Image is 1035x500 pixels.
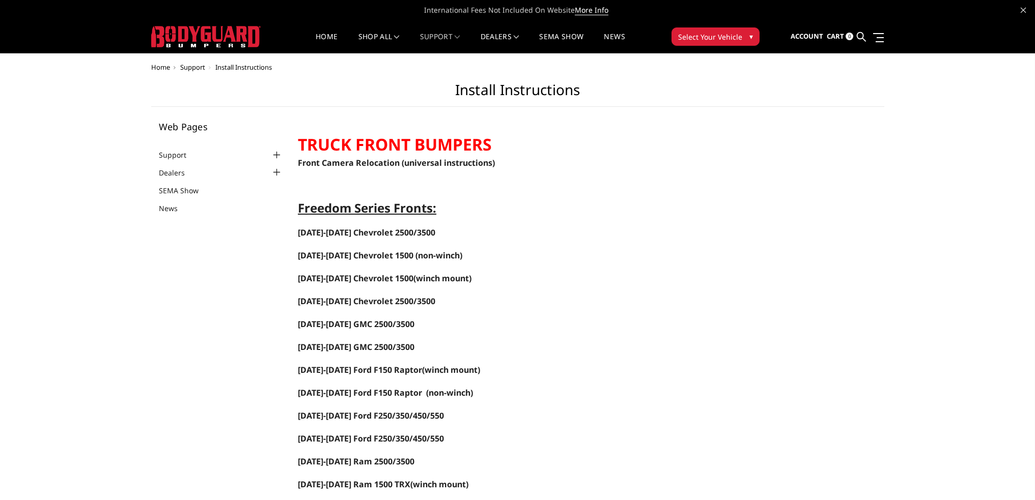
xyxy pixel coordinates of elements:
span: (non-winch) [415,250,462,261]
span: [DATE]-[DATE] Chevrolet 1500 [298,250,413,261]
a: Home [151,63,170,72]
a: [DATE]-[DATE] Chevrolet 1500 [298,251,413,260]
span: 0 [846,33,853,40]
a: News [159,203,190,214]
span: [DATE]-[DATE] Ram 1500 TRX [298,479,410,490]
img: BODYGUARD BUMPERS [151,26,261,47]
span: Account [791,32,823,41]
a: Home [316,33,338,53]
span: [DATE]-[DATE] Ford F150 Raptor [298,387,422,398]
a: Cart 0 [827,23,853,50]
button: Select Your Vehicle [672,27,760,46]
span: Install Instructions [215,63,272,72]
a: SEMA Show [539,33,583,53]
a: [DATE]-[DATE] Chevrolet 2500/3500 [298,227,435,238]
a: [DATE]-[DATE] Ram 2500/3500 [298,456,414,467]
a: [DATE]-[DATE] Ford F250/350/450/550 [298,434,444,444]
a: Front Camera Relocation (universal instructions) [298,157,495,168]
a: [DATE]-[DATE] GMC 2500/3500 [298,342,414,352]
span: (winch mount) [298,364,480,375]
a: Support [420,33,460,53]
a: Dealers [481,33,519,53]
a: [DATE]-[DATE] Ford F150 Raptor [298,364,422,375]
a: Support [180,63,205,72]
a: More Info [575,5,608,15]
a: shop all [358,33,400,53]
a: Dealers [159,167,198,178]
a: News [604,33,625,53]
a: SEMA Show [159,185,211,196]
span: [DATE]-[DATE] GMC 2500/3500 [298,341,414,352]
a: Account [791,23,823,50]
span: ▾ [749,31,753,42]
span: (winch mount) [410,479,468,490]
span: (non-winch) [426,387,473,398]
span: [DATE]-[DATE] Ford F250/350/450/550 [298,433,444,444]
a: [DATE]-[DATE] Chevrolet 2500/3500 [298,297,435,306]
span: Cart [827,32,844,41]
span: [DATE]-[DATE] Chevrolet 2500/3500 [298,296,435,307]
strong: TRUCK FRONT BUMPERS [298,133,492,155]
span: (winch mount) [298,273,471,284]
a: [DATE]-[DATE] Chevrolet 1500 [298,273,413,284]
a: Support [159,150,199,160]
span: Freedom Series Fronts: [298,199,436,216]
h5: Web Pages [159,122,283,131]
a: [DATE]-[DATE] Ford F250/350/450/550 [298,410,444,421]
h1: Install Instructions [151,81,884,107]
span: Select Your Vehicle [678,32,742,42]
a: [DATE]-[DATE] Ford F150 Raptor [298,388,422,398]
a: [DATE]-[DATE] Ram 1500 TRX [298,480,410,489]
a: [DATE]-[DATE] GMC 2500/3500 [298,318,414,330]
